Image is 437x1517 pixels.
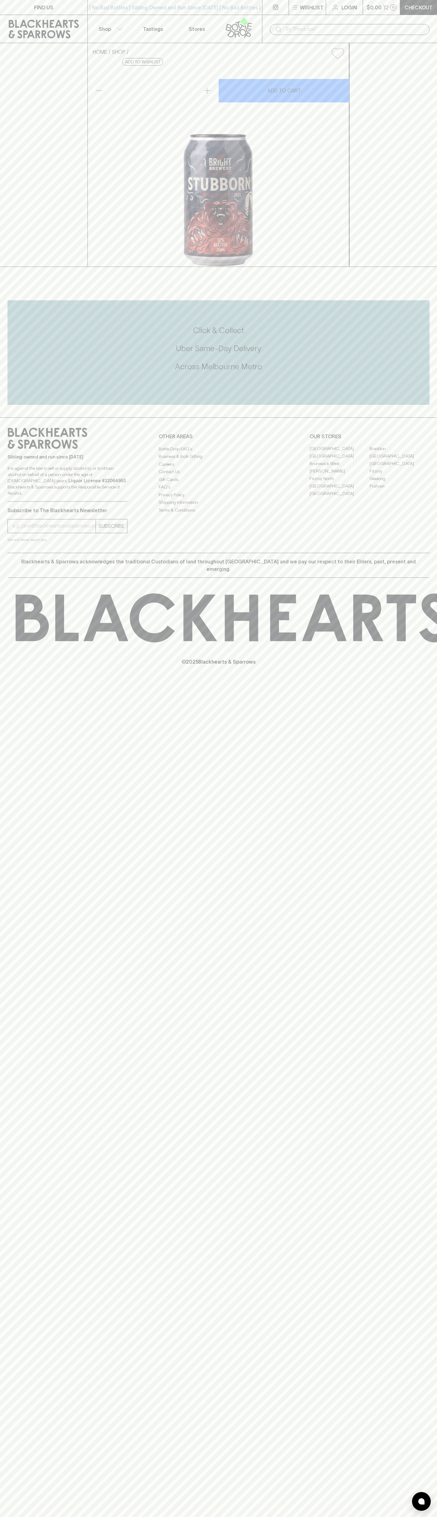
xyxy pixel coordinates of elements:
[370,445,430,453] a: Braddon
[98,522,125,530] p: SUBSCRIBE
[267,87,301,94] p: ADD TO CART
[329,46,346,61] button: Add to wishlist
[370,475,430,483] a: Geelong
[300,4,324,11] p: Wishlist
[34,4,53,11] p: FIND US
[159,499,279,506] a: Shipping Information
[122,58,163,66] button: Add to wishlist
[310,468,370,475] a: [PERSON_NAME]
[7,361,430,372] h5: Across Melbourne Metro
[159,476,279,483] a: Gift Cards
[7,343,430,354] h5: Uber Same-Day Delivery
[96,519,127,533] button: SUBSCRIBE
[7,507,127,514] p: Subscribe to The Blackhearts Newsletter
[159,453,279,460] a: Business & Bulk Gifting
[310,433,430,440] p: OUR STORES
[370,460,430,468] a: [GEOGRAPHIC_DATA]
[159,460,279,468] a: Careers
[367,4,382,11] p: $0.00
[310,453,370,460] a: [GEOGRAPHIC_DATA]
[310,483,370,490] a: [GEOGRAPHIC_DATA]
[159,491,279,498] a: Privacy Policy
[7,300,430,405] div: Call to action block
[159,433,279,440] p: OTHER AREAS
[310,460,370,468] a: Brunswick West
[370,453,430,460] a: [GEOGRAPHIC_DATA]
[189,25,205,33] p: Stores
[93,49,107,55] a: HOME
[370,483,430,490] a: Prahran
[405,4,433,11] p: Checkout
[310,475,370,483] a: Fitzroy North
[418,1498,425,1505] img: bubble-icon
[143,25,163,33] p: Tastings
[159,468,279,476] a: Contact Us
[131,15,175,43] a: Tastings
[12,521,96,531] input: e.g. jane@blackheartsandsparrows.com.au
[159,506,279,514] a: Terms & Conditions
[159,484,279,491] a: FAQ's
[88,15,132,43] button: Shop
[7,537,127,543] p: We will never spam you
[159,445,279,453] a: Bottle Drop FAQ's
[341,4,357,11] p: Login
[7,325,430,336] h5: Click & Collect
[175,15,219,43] a: Stores
[370,468,430,475] a: Fitzroy
[285,24,425,34] input: Try "Pinot noir"
[7,465,127,496] p: It is against the law to sell or supply alcohol to, or to obtain alcohol on behalf of a person un...
[12,558,425,573] p: Blackhearts & Sparrows acknowledges the traditional Custodians of land throughout [GEOGRAPHIC_DAT...
[68,478,126,483] strong: Liquor License #32064953
[99,25,111,33] p: Shop
[310,445,370,453] a: [GEOGRAPHIC_DATA]
[392,6,395,9] p: 0
[112,49,125,55] a: SHOP
[88,64,349,267] img: 52983.png
[219,79,349,102] button: ADD TO CART
[7,454,127,460] p: Sibling owned and run since [DATE]
[310,490,370,498] a: [GEOGRAPHIC_DATA]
